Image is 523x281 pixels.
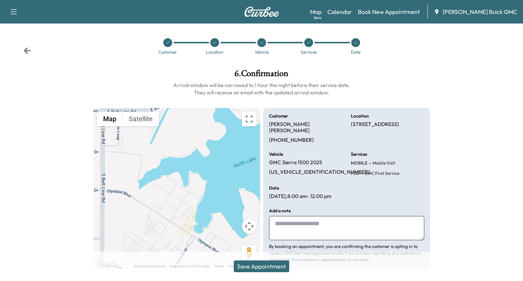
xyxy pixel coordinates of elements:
h6: Location [351,114,369,118]
h6: Add a note [269,209,291,213]
span: - [359,170,363,177]
a: MapBeta [310,7,322,16]
span: FSG [351,170,359,176]
h6: Arrival window will be narrowed to 1 hour the night before their service date. They will receive ... [93,82,430,96]
h6: Customer [269,114,288,118]
div: Vehicle [255,50,269,54]
div: Beta [314,15,322,21]
a: Book New Appointment [358,7,420,16]
button: Show street map [97,112,123,126]
h6: Date [269,186,279,190]
p: [DATE] , 8:00 am - 12:00 pm [269,193,331,200]
div: Back [23,47,31,54]
div: Services [301,50,317,54]
div: Date [351,50,360,54]
p: GMC Sierra 1500 2025 [269,159,322,166]
div: Customer [158,50,177,54]
button: Toggle fullscreen view [242,112,257,126]
h6: Services [351,152,367,156]
a: Calendar [327,7,352,16]
button: Map camera controls [242,219,257,234]
button: Drag Pegman onto the map to open Street View [242,245,257,260]
span: Mobile Visit [371,160,395,166]
button: Save Appointment [234,260,289,272]
p: [STREET_ADDRESS] [351,121,399,128]
button: Show satellite imagery [123,112,159,126]
h6: Vehicle [269,152,283,156]
p: By booking an appointment, you are confirming the customer is opting in to receive SMS text messa... [269,243,424,263]
p: [US_VEHICLE_IDENTIFICATION_NUMBER] [269,169,370,176]
img: Curbee Logo [244,7,279,17]
div: Location [206,50,224,54]
p: [PHONE_NUMBER] [269,137,314,144]
h1: 6 . Confirmation [93,69,430,82]
span: GMC First Service [363,170,399,176]
span: MOBILE [351,160,367,166]
span: - [367,159,371,167]
span: [PERSON_NAME] Buick GMC [443,7,517,16]
p: [PERSON_NAME] [PERSON_NAME] [269,121,342,134]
